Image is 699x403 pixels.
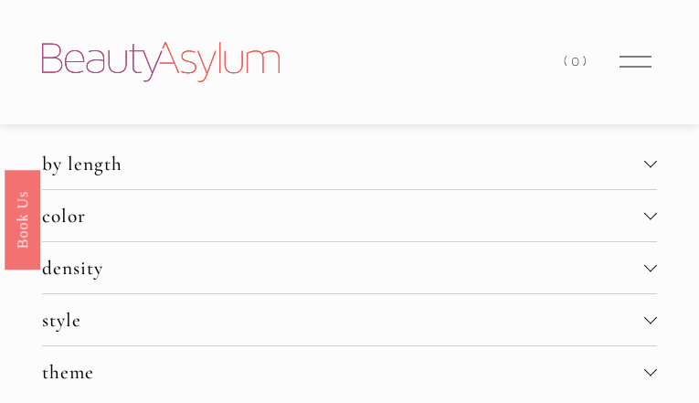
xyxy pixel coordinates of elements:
[564,49,589,74] a: 0 items in cart
[42,138,657,189] button: by length
[42,256,644,280] span: density
[5,169,40,269] a: Book Us
[571,53,583,69] span: 0
[42,294,657,345] button: style
[42,204,644,228] span: color
[42,190,657,241] button: color
[42,152,644,175] span: by length
[42,360,644,384] span: theme
[42,346,657,398] button: theme
[564,53,571,69] span: (
[42,242,657,293] button: density
[42,42,280,82] img: Beauty Asylum | Bridal Hair &amp; Makeup Charlotte &amp; Atlanta
[42,308,644,332] span: style
[583,53,590,69] span: )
